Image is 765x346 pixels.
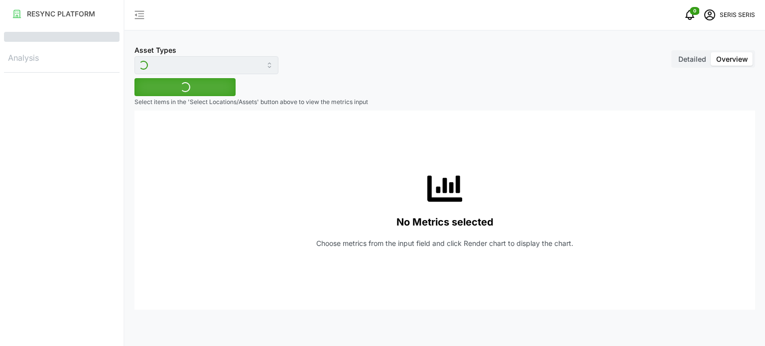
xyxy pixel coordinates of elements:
p: SERIS SERIS [720,10,755,20]
p: RESYNC PLATFORM [27,9,95,19]
p: Select items in the 'Select Locations/Assets' button above to view the metrics input [134,98,755,107]
p: Analysis [4,50,120,64]
p: Choose metrics from the input field and click Render chart to display the chart. [316,238,573,248]
button: notifications [680,5,700,25]
button: schedule [700,5,720,25]
button: RESYNC PLATFORM [4,5,120,23]
a: RESYNC PLATFORM [4,4,120,24]
p: No Metrics selected [396,214,494,231]
label: Asset Types [134,45,176,56]
span: Detailed [678,55,706,63]
span: Overview [716,55,748,63]
span: 0 [693,7,696,14]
